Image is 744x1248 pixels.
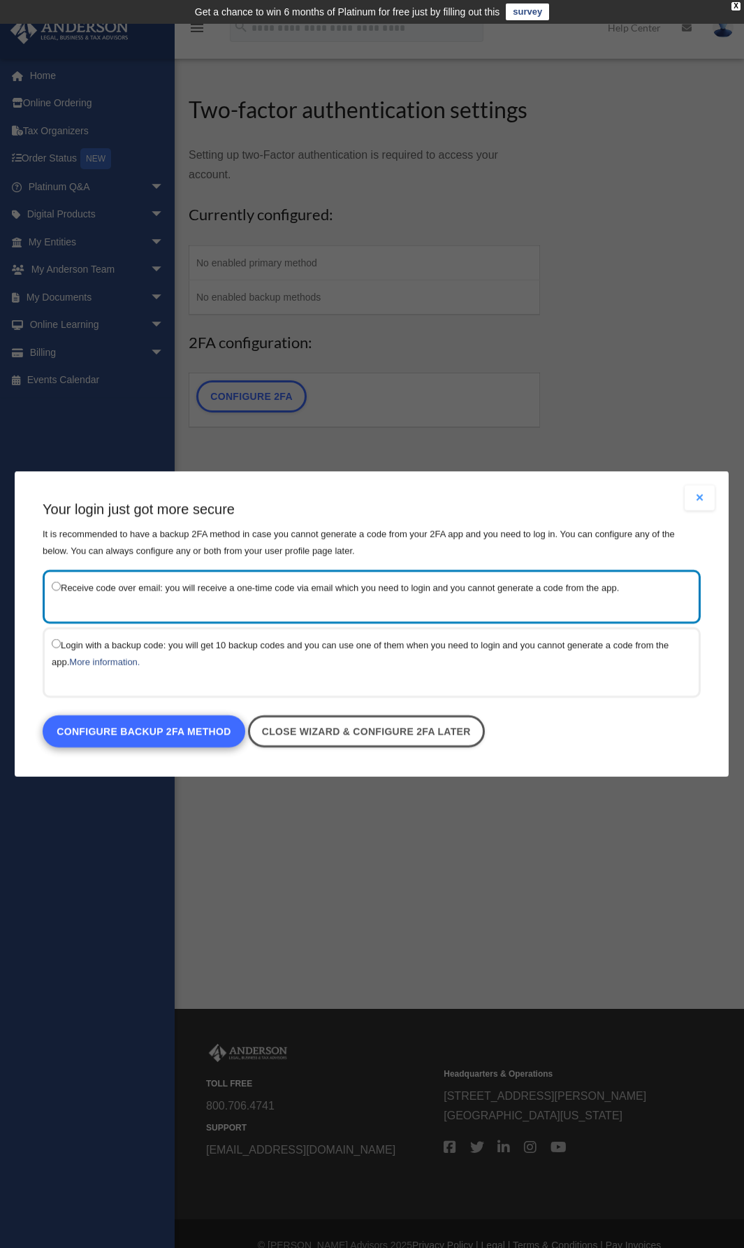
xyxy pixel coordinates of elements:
[52,582,61,591] input: Receive code over email: you will receive a one-time code via email which you need to login and y...
[52,636,678,670] label: Login with a backup code: you will get 10 backup codes and you can use one of them when you need ...
[70,657,140,667] a: More information.
[195,3,500,20] div: Get a chance to win 6 months of Platinum for free just by filling out this
[43,715,245,747] a: Configure backup 2FA method
[43,499,701,519] h3: Your login just got more secure
[248,715,485,747] a: Close wizard & configure 2FA later
[506,3,549,20] a: survey
[685,485,715,510] button: Close modal
[43,526,701,559] p: It is recommended to have a backup 2FA method in case you cannot generate a code from your 2FA ap...
[52,639,61,648] input: Login with a backup code: you will get 10 backup codes and you can use one of them when you need ...
[52,579,678,596] label: Receive code over email: you will receive a one-time code via email which you need to login and y...
[731,2,741,10] div: close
